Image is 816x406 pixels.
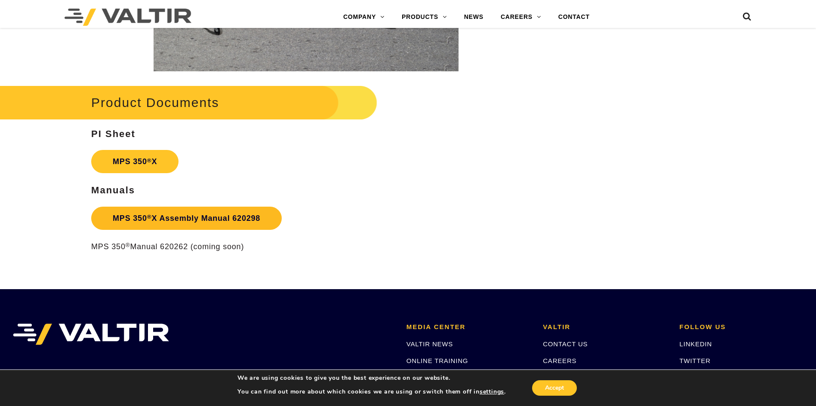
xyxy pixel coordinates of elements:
a: MPS 350®X Assembly Manual 620298 [91,207,282,230]
img: VALTIR [13,324,169,345]
a: PRODUCTS [393,9,456,26]
a: NEWS [456,9,492,26]
sup: ® [147,214,152,220]
a: COMPANY [335,9,393,26]
a: TWITTER [680,357,711,364]
button: Accept [532,380,577,396]
a: CONTACT [550,9,598,26]
p: We are using cookies to give you the best experience on our website. [237,374,506,382]
h2: MEDIA CENTER [406,324,530,331]
a: CAREERS [543,357,576,364]
img: Valtir [65,9,191,26]
a: MPS 350®X [91,150,179,173]
a: CAREERS [492,9,550,26]
strong: PI Sheet [91,128,135,139]
p: MPS 350 Manual 620262 (coming soon) [91,242,521,252]
a: CONTACT US [543,340,588,348]
a: VALTIR NEWS [406,340,453,348]
h2: VALTIR [543,324,666,331]
button: settings [480,388,504,396]
a: ONLINE TRAINING [406,357,468,364]
sup: ® [126,242,130,248]
sup: ® [147,157,152,164]
a: LINKEDIN [680,340,712,348]
strong: MPS 350 X [113,157,157,166]
h2: FOLLOW US [680,324,803,331]
strong: Manuals [91,185,135,195]
p: You can find out more about which cookies we are using or switch them off in . [237,388,506,396]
